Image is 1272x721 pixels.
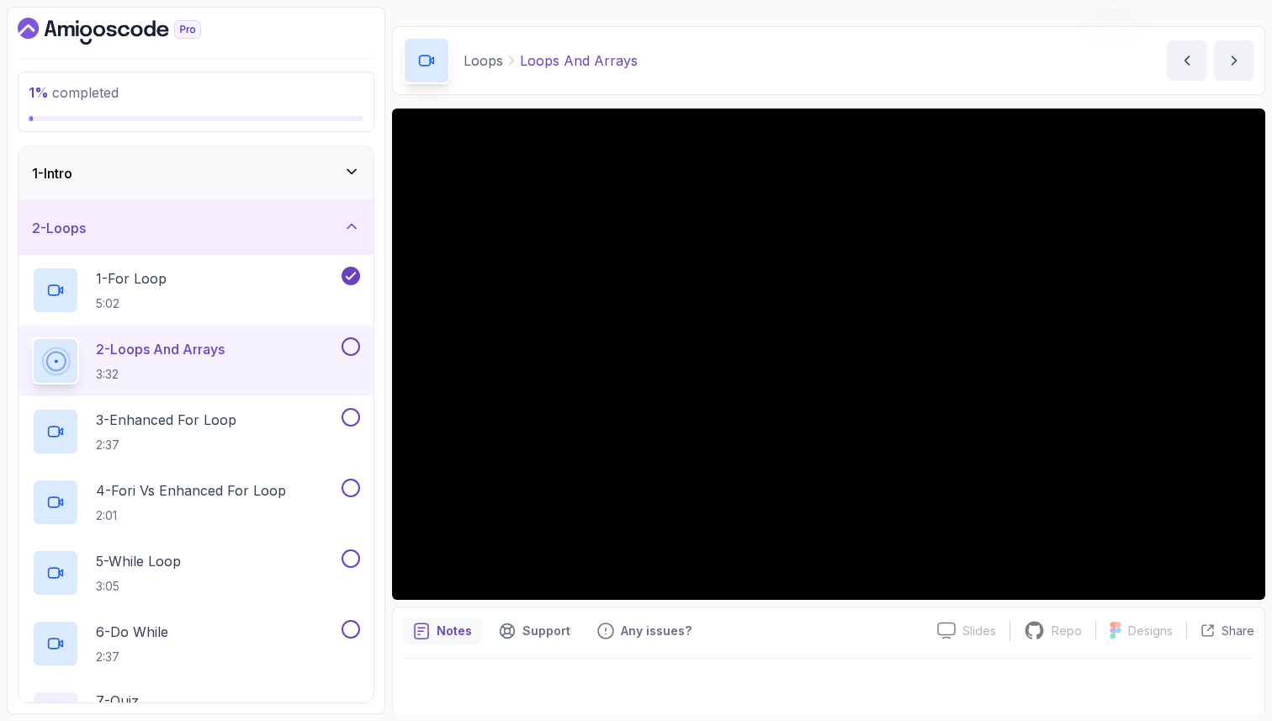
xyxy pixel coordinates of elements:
[621,623,692,639] p: Any issues?
[96,339,225,359] p: 2 - Loops And Arrays
[403,618,482,644] button: notes button
[96,295,167,312] p: 5:02
[962,623,996,639] p: Slides
[32,163,72,183] h3: 1 - Intro
[587,618,702,644] button: Feedback button
[32,549,360,596] button: 5-While Loop3:05
[32,337,360,384] button: 2-Loops And Arrays3:32
[1222,623,1254,639] p: Share
[1167,40,1207,81] button: previous content
[1052,623,1082,639] p: Repo
[32,218,86,238] h3: 2 - Loops
[18,18,240,45] a: Dashboard
[19,146,374,200] button: 1-Intro
[96,622,168,642] p: 6 - Do While
[96,578,181,595] p: 3:05
[32,267,360,314] button: 1-For Loop5:02
[96,507,286,524] p: 2:01
[32,408,360,455] button: 3-Enhanced For Loop2:37
[29,84,119,101] span: completed
[96,437,236,453] p: 2:37
[96,480,286,501] p: 4 - Fori vs Enhanced For Loop
[96,410,236,430] p: 3 - Enhanced For Loop
[1128,623,1173,639] p: Designs
[1214,40,1254,81] button: next content
[1186,623,1254,639] button: Share
[96,649,168,665] p: 2:37
[96,691,139,711] p: 7 - Quiz
[19,201,374,255] button: 2-Loops
[29,84,49,101] span: 1 %
[489,618,580,644] button: Support button
[464,50,503,71] p: Loops
[32,479,360,526] button: 4-Fori vs Enhanced For Loop2:01
[520,50,638,71] p: Loops And Arrays
[96,268,167,289] p: 1 - For Loop
[437,623,472,639] p: Notes
[96,551,181,571] p: 5 - While Loop
[96,366,225,383] p: 3:32
[522,623,570,639] p: Support
[32,620,360,667] button: 6-Do While2:37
